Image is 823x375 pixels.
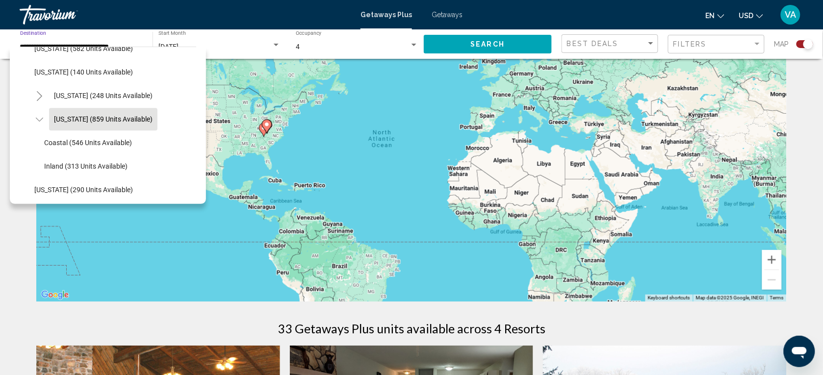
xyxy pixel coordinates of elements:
[706,8,724,23] button: Change language
[20,5,351,25] a: Travorium
[668,34,765,54] button: Filter
[567,40,655,48] mat-select: Sort by
[34,68,133,76] span: [US_STATE] (140 units available)
[739,8,763,23] button: Change currency
[39,155,132,177] button: Inland (313 units available)
[762,250,782,270] button: Zoom in
[49,108,157,130] button: [US_STATE] (859 units available)
[739,12,754,20] span: USD
[770,295,784,300] a: Terms
[762,270,782,290] button: Zoom out
[49,84,157,107] button: [US_STATE] (248 units available)
[360,11,412,19] a: Getaways Plus
[39,131,137,154] button: Coastal (546 units available)
[424,35,552,53] button: Search
[34,45,133,52] span: [US_STATE] (582 units available)
[44,139,132,147] span: Coastal (546 units available)
[29,178,138,201] button: [US_STATE] (290 units available)
[785,10,797,20] span: VA
[673,40,707,48] span: Filters
[34,186,133,194] span: [US_STATE] (290 units available)
[29,86,49,105] button: Toggle New York (248 units available)
[471,41,505,49] span: Search
[696,295,764,300] span: Map data ©2025 Google, INEGI
[54,115,153,123] span: [US_STATE] (859 units available)
[567,40,618,48] span: Best Deals
[774,37,789,51] span: Map
[39,289,71,301] a: Open this area in Google Maps (opens a new window)
[432,11,463,19] a: Getaways
[778,4,803,25] button: User Menu
[784,336,815,367] iframe: Button to launch messaging window
[648,295,690,301] button: Keyboard shortcuts
[44,162,128,170] span: Inland (313 units available)
[706,12,715,20] span: en
[29,61,138,83] button: [US_STATE] (140 units available)
[29,37,138,60] button: [US_STATE] (582 units available)
[278,321,545,336] h1: 33 Getaways Plus units available across 4 Resorts
[39,289,71,301] img: Google
[29,109,49,129] button: Toggle North Carolina (859 units available)
[296,43,300,50] span: 4
[54,92,153,100] span: [US_STATE] (248 units available)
